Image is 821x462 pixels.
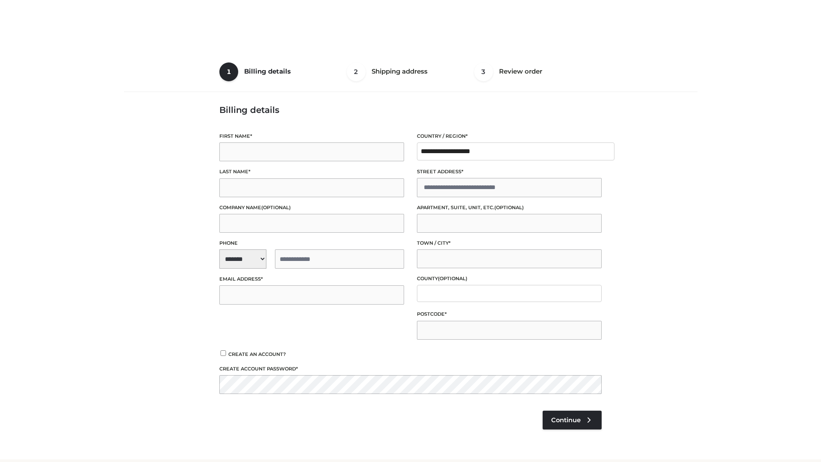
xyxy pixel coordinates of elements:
span: Continue [551,416,581,424]
span: Billing details [244,67,291,75]
label: Country / Region [417,132,602,140]
span: (optional) [438,275,467,281]
label: Town / City [417,239,602,247]
label: Street address [417,168,602,176]
label: County [417,275,602,283]
a: Continue [543,411,602,429]
label: Postcode [417,310,602,318]
span: (optional) [494,204,524,210]
label: Last name [219,168,404,176]
span: 3 [474,62,493,81]
span: 2 [347,62,366,81]
label: First name [219,132,404,140]
label: Create account password [219,365,602,373]
span: Shipping address [372,67,428,75]
span: (optional) [261,204,291,210]
h3: Billing details [219,105,602,115]
span: 1 [219,62,238,81]
label: Email address [219,275,404,283]
span: Review order [499,67,542,75]
span: Create an account? [228,351,286,357]
label: Company name [219,204,404,212]
input: Create an account? [219,350,227,356]
label: Phone [219,239,404,247]
label: Apartment, suite, unit, etc. [417,204,602,212]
